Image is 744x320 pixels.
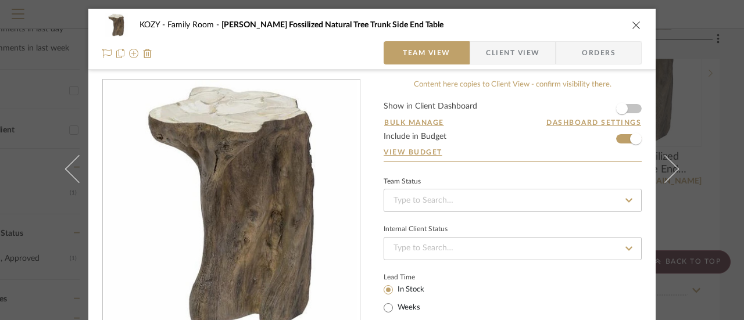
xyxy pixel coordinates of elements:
[221,21,443,29] span: [PERSON_NAME] Fossilized Natural Tree Trunk Side End Table
[384,226,448,232] div: Internal Client Status
[403,41,450,64] span: Team View
[384,189,642,212] input: Type to Search…
[631,20,642,30] button: close
[384,282,443,315] mat-radio-group: Select item type
[384,237,642,260] input: Type to Search…
[384,179,421,185] div: Team Status
[384,272,443,282] label: Lead Time
[395,303,420,313] label: Weeks
[384,148,642,157] a: View Budget
[102,13,130,37] img: 356c9ce1-e888-4043-8087-b18cc2cf17e6_48x40.jpg
[395,285,424,295] label: In Stock
[486,41,539,64] span: Client View
[167,21,221,29] span: Family Room
[384,79,642,91] div: Content here copies to Client View - confirm visibility there.
[569,41,628,64] span: Orders
[384,117,445,128] button: Bulk Manage
[546,117,642,128] button: Dashboard Settings
[143,49,152,58] img: Remove from project
[139,21,167,29] span: KOZY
